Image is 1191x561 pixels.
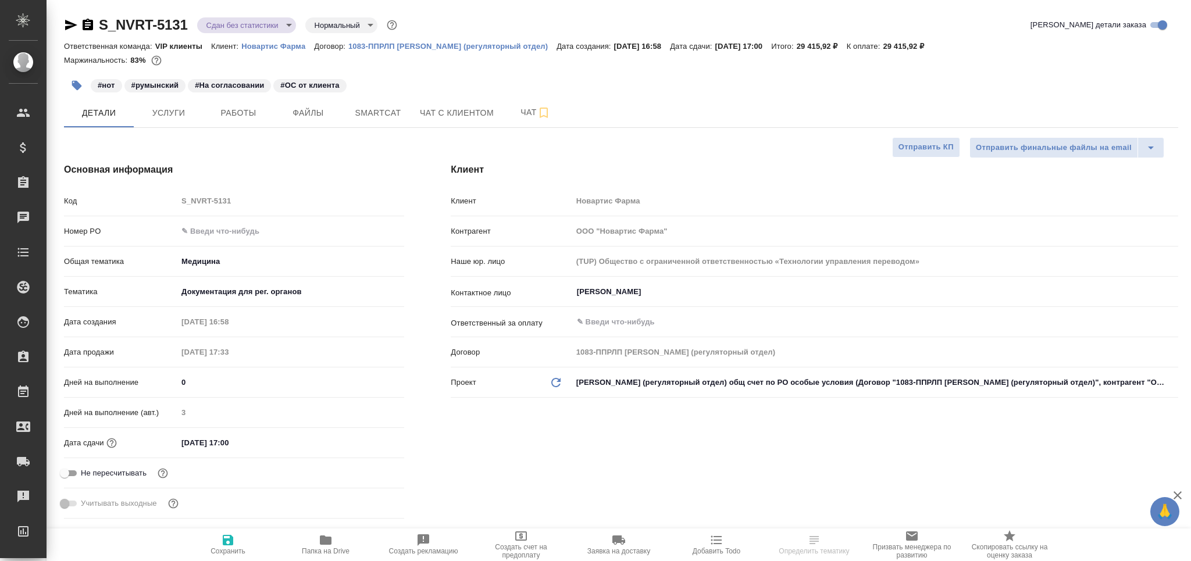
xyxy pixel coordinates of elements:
[272,80,347,90] span: ОС от клиента
[64,256,177,267] p: Общая тематика
[771,42,796,51] p: Итого:
[211,42,241,51] p: Клиент:
[177,192,404,209] input: Пустое поле
[311,20,363,30] button: Нормальный
[472,528,570,561] button: Создать счет на предоплату
[177,404,404,421] input: Пустое поле
[898,141,954,154] span: Отправить КП
[177,252,404,271] div: Медицина
[863,528,961,561] button: Призвать менеджера по развитию
[1172,291,1174,293] button: Open
[765,528,863,561] button: Определить тематику
[179,528,277,561] button: Сохранить
[177,374,404,391] input: ✎ Введи что-нибудь
[64,56,130,65] p: Маржинальность:
[587,547,650,555] span: Заявка на доставку
[71,106,127,120] span: Детали
[451,195,572,207] p: Клиент
[177,223,404,240] input: ✎ Введи что-нибудь
[870,543,954,559] span: Призвать менеджера по развитию
[314,42,348,51] p: Договор:
[348,42,557,51] p: 1083-ППРЛП [PERSON_NAME] (регуляторный отдел)
[104,435,119,451] button: Если добавить услуги и заполнить их объемом, то дата рассчитается автоматически
[90,80,123,90] span: нот
[241,42,314,51] p: Новартис Фарма
[883,42,933,51] p: 29 415,92 ₽
[64,18,78,32] button: Скопировать ссылку для ЯМессенджера
[64,42,155,51] p: Ответственная команда:
[614,42,671,51] p: [DATE] 16:58
[149,53,164,68] button: 4070.00 RUB;
[241,41,314,51] a: Новартис Фарма
[1030,19,1146,31] span: [PERSON_NAME] детали заказа
[211,106,266,120] span: Работы
[155,466,170,481] button: Включи, если не хочешь, чтобы указанная дата сдачи изменилась после переставления заказа в 'Подтв...
[389,547,458,555] span: Создать рекламацию
[572,373,1178,392] div: [PERSON_NAME] (регуляторный отдел) общ счет по РО особые условия (Договор "1083-ППРЛП [PERSON_NAM...
[177,434,279,451] input: ✎ Введи что-нибудь
[131,80,179,91] p: #румынский
[350,106,406,120] span: Smartcat
[1172,321,1174,323] button: Open
[141,106,197,120] span: Услуги
[693,547,740,555] span: Добавить Todo
[98,80,115,91] p: #нот
[155,42,211,51] p: VIP клиенты
[195,80,264,91] p: #На согласовании
[508,105,564,120] span: Чат
[280,80,339,91] p: #ОС от клиента
[715,42,772,51] p: [DATE] 17:00
[81,467,147,479] span: Не пересчитывать
[479,543,563,559] span: Создать счет на предоплату
[670,42,715,51] p: Дата сдачи:
[451,287,572,299] p: Контактное лицо
[1150,497,1179,526] button: 🙏
[451,256,572,267] p: Наше юр. лицо
[197,17,296,33] div: Сдан без статистики
[277,528,375,561] button: Папка на Drive
[570,528,668,561] button: Заявка на доставку
[969,137,1164,158] div: split button
[557,42,614,51] p: Дата создания:
[969,137,1138,158] button: Отправить финальные файлы на email
[64,195,177,207] p: Код
[280,106,336,120] span: Файлы
[64,226,177,237] p: Номер PO
[976,141,1132,155] span: Отправить финальные файлы на email
[177,344,279,360] input: Пустое поле
[892,137,960,158] button: Отправить КП
[177,282,404,302] div: Документация для рег. органов
[572,192,1178,209] input: Пустое поле
[572,223,1178,240] input: Пустое поле
[779,547,849,555] span: Определить тематику
[451,346,572,358] p: Договор
[847,42,883,51] p: К оплате:
[99,17,188,33] a: S_NVRT-5131
[64,407,177,419] p: Дней на выполнение (авт.)
[130,56,148,65] p: 83%
[668,528,765,561] button: Добавить Todo
[64,286,177,298] p: Тематика
[123,80,187,90] span: румынский
[375,528,472,561] button: Создать рекламацию
[203,20,282,30] button: Сдан без статистики
[348,41,557,51] a: 1083-ППРЛП [PERSON_NAME] (регуляторный отдел)
[968,543,1051,559] span: Скопировать ссылку на оценку заказа
[572,253,1178,270] input: Пустое поле
[81,498,157,509] span: Учитывать выходные
[305,17,377,33] div: Сдан без статистики
[64,377,177,388] p: Дней на выполнение
[64,163,404,177] h4: Основная информация
[64,346,177,358] p: Дата продажи
[211,547,245,555] span: Сохранить
[64,73,90,98] button: Добавить тэг
[451,226,572,237] p: Контрагент
[384,17,400,33] button: Доп статусы указывают на важность/срочность заказа
[576,315,1136,329] input: ✎ Введи что-нибудь
[302,547,350,555] span: Папка на Drive
[420,106,494,120] span: Чат с клиентом
[451,163,1178,177] h4: Клиент
[64,316,177,328] p: Дата создания
[961,528,1058,561] button: Скопировать ссылку на оценку заказа
[1155,499,1175,524] span: 🙏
